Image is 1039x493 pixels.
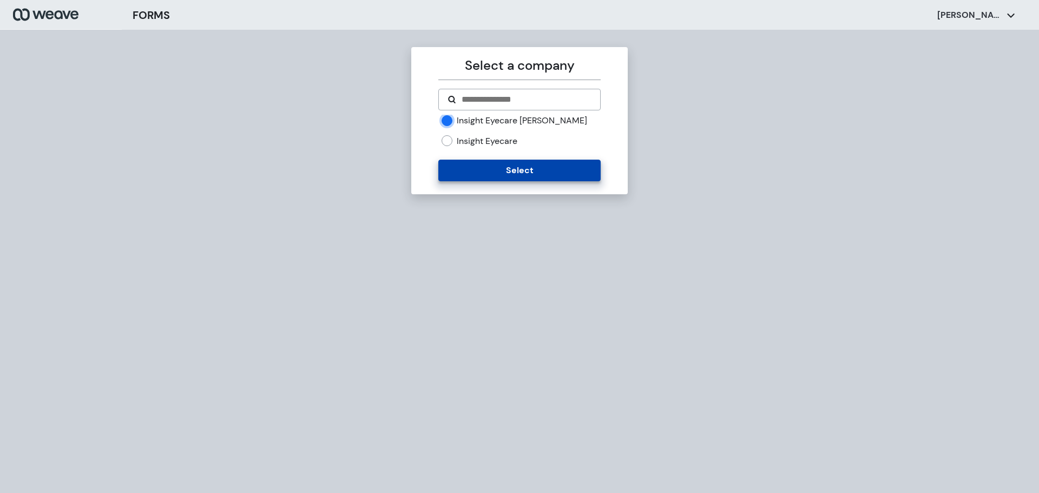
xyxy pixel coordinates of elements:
h3: FORMS [133,7,170,23]
p: [PERSON_NAME] [937,9,1002,21]
input: Search [461,93,591,106]
p: Select a company [438,56,600,75]
button: Select [438,160,600,181]
label: Insight Eyecare [457,135,517,147]
label: Insight Eyecare [PERSON_NAME] [457,115,587,127]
